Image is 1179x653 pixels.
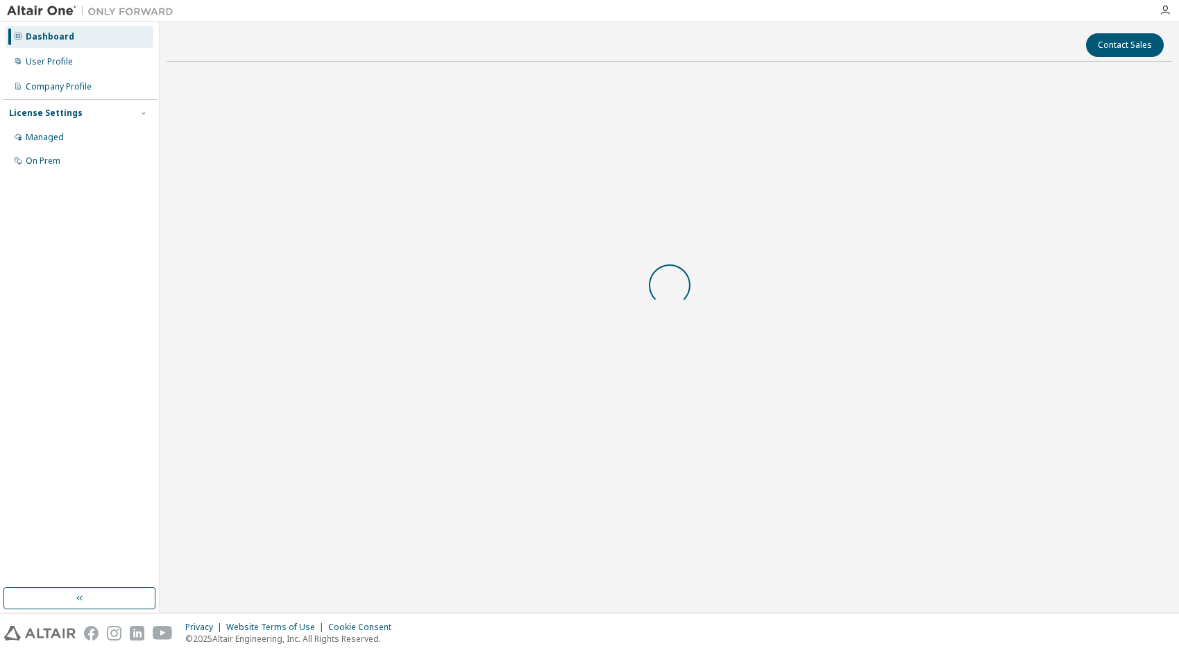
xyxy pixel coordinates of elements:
[26,132,64,143] div: Managed
[185,633,400,645] p: © 2025 Altair Engineering, Inc. All Rights Reserved.
[7,4,180,18] img: Altair One
[26,31,74,42] div: Dashboard
[26,81,92,92] div: Company Profile
[153,626,173,641] img: youtube.svg
[185,622,226,633] div: Privacy
[4,626,76,641] img: altair_logo.svg
[26,155,60,167] div: On Prem
[107,626,121,641] img: instagram.svg
[26,56,73,67] div: User Profile
[226,622,328,633] div: Website Terms of Use
[84,626,99,641] img: facebook.svg
[130,626,144,641] img: linkedin.svg
[328,622,400,633] div: Cookie Consent
[1086,33,1164,57] button: Contact Sales
[9,108,83,119] div: License Settings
